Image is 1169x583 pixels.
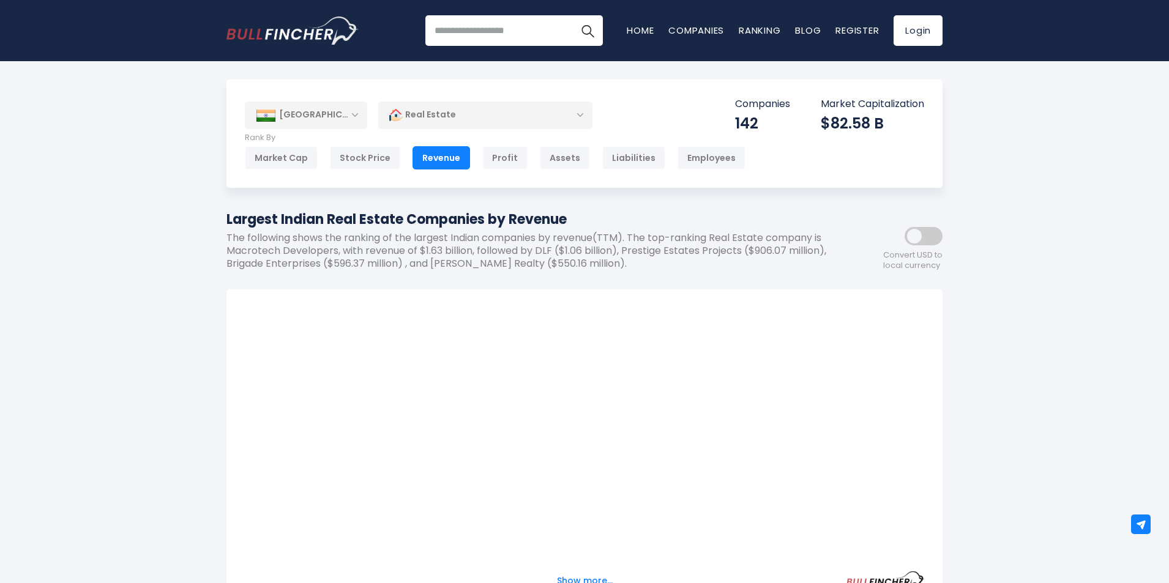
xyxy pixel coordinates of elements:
a: Login [894,15,943,46]
div: Stock Price [330,146,400,169]
span: Convert USD to local currency [883,250,943,271]
div: Market Cap [245,146,318,169]
div: Liabilities [602,146,665,169]
img: Bullfincher logo [226,17,359,45]
div: $82.58 B [821,114,924,133]
p: The following shows the ranking of the largest Indian companies by revenue(TTM). The top-ranking ... [226,232,832,270]
p: Rank By [245,133,745,143]
a: Home [627,24,654,37]
div: Profit [482,146,528,169]
div: [GEOGRAPHIC_DATA] [245,102,367,128]
a: Ranking [739,24,780,37]
div: Revenue [413,146,470,169]
div: Assets [540,146,590,169]
div: Employees [678,146,745,169]
a: Companies [668,24,724,37]
div: 142 [735,114,790,133]
p: Market Capitalization [821,98,924,111]
a: Register [835,24,879,37]
div: Real Estate [378,101,592,129]
button: Search [572,15,603,46]
h1: Largest Indian Real Estate Companies by Revenue [226,209,832,229]
a: Blog [795,24,821,37]
a: Go to homepage [226,17,358,45]
p: Companies [735,98,790,111]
